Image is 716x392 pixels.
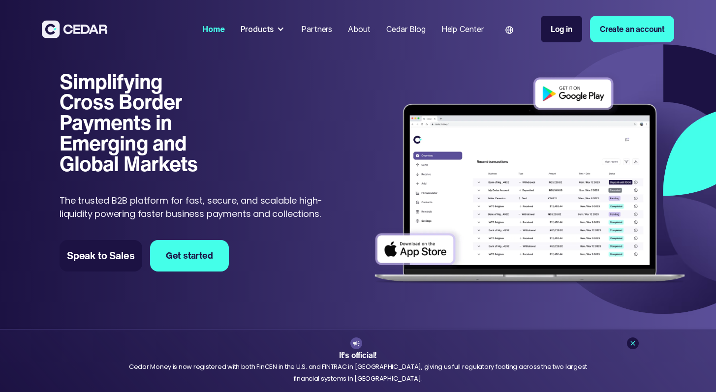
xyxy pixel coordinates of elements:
[505,26,513,34] img: world icon
[368,71,692,292] img: Dashboard of transactions
[590,16,674,42] a: Create an account
[60,71,221,174] h1: Simplifying Cross Border Payments in Emerging and Global Markets
[344,18,374,40] a: About
[202,23,224,35] div: Home
[348,23,371,35] div: About
[237,19,290,39] div: Products
[541,16,582,42] a: Log in
[241,23,274,35] div: Products
[386,23,425,35] div: Cedar Blog
[301,23,332,35] div: Partners
[437,18,488,40] a: Help Center
[441,23,484,35] div: Help Center
[150,240,229,271] a: Get started
[198,18,228,40] a: Home
[60,240,142,271] a: Speak to Sales
[297,18,336,40] a: Partners
[60,194,328,220] p: The trusted B2B platform for fast, secure, and scalable high-liquidity powering faster business p...
[382,18,429,40] a: Cedar Blog
[551,23,572,35] div: Log in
